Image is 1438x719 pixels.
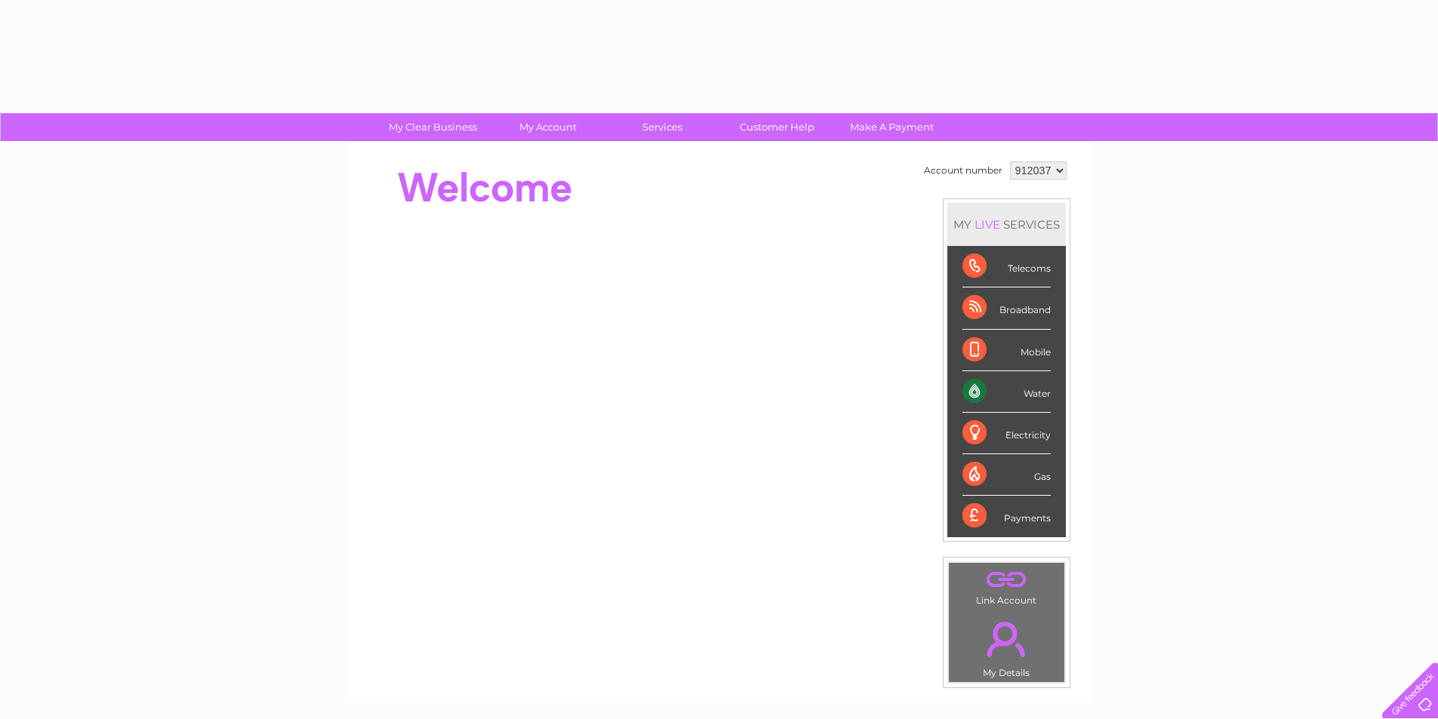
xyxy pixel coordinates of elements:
td: Account number [920,158,1006,183]
a: Services [600,113,725,141]
div: Payments [962,496,1051,536]
a: Make A Payment [830,113,954,141]
a: Customer Help [715,113,839,141]
div: Telecoms [962,246,1051,287]
td: My Details [948,609,1065,683]
div: Broadband [962,287,1051,329]
div: Gas [962,454,1051,496]
div: Water [962,371,1051,413]
div: Electricity [962,413,1051,454]
div: MY SERVICES [947,203,1066,246]
div: Mobile [962,330,1051,371]
td: Link Account [948,562,1065,610]
a: . [953,567,1061,593]
div: LIVE [971,217,1003,232]
a: My Account [485,113,610,141]
a: . [953,613,1061,665]
a: My Clear Business [371,113,495,141]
